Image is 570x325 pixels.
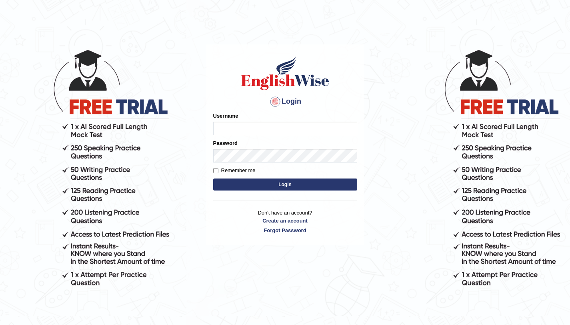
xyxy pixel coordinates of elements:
[213,168,218,173] input: Remember me
[213,112,238,120] label: Username
[213,179,357,191] button: Login
[213,209,357,234] p: Don't have an account?
[213,217,357,225] a: Create an account
[213,139,238,147] label: Password
[213,227,357,234] a: Forgot Password
[240,55,331,91] img: Logo of English Wise sign in for intelligent practice with AI
[213,167,256,175] label: Remember me
[213,95,357,108] h4: Login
